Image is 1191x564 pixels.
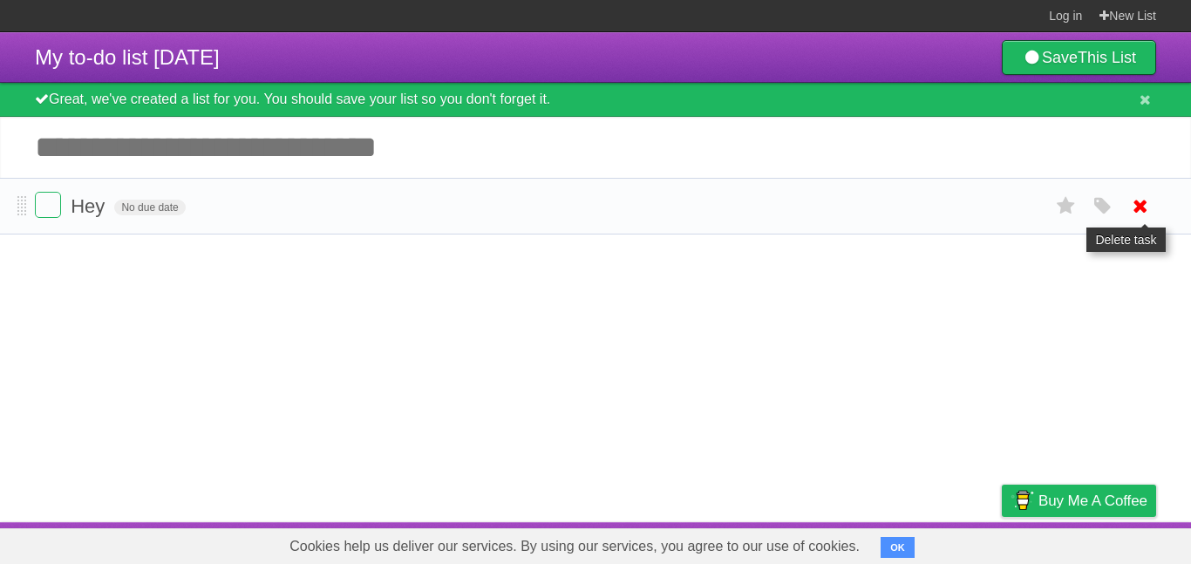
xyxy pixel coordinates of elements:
label: Star task [1050,192,1083,221]
span: Buy me a coffee [1038,486,1147,516]
button: OK [881,537,915,558]
a: Suggest a feature [1046,527,1156,560]
label: Done [35,192,61,218]
img: Buy me a coffee [1011,486,1034,515]
b: This List [1078,49,1136,66]
span: Cookies help us deliver our services. By using our services, you agree to our use of cookies. [272,529,877,564]
span: Hey [71,195,109,217]
a: SaveThis List [1002,40,1156,75]
a: Terms [920,527,958,560]
a: Privacy [979,527,1024,560]
a: Developers [827,527,898,560]
a: About [770,527,806,560]
span: No due date [114,200,185,215]
a: Buy me a coffee [1002,485,1156,517]
span: My to-do list [DATE] [35,45,220,69]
